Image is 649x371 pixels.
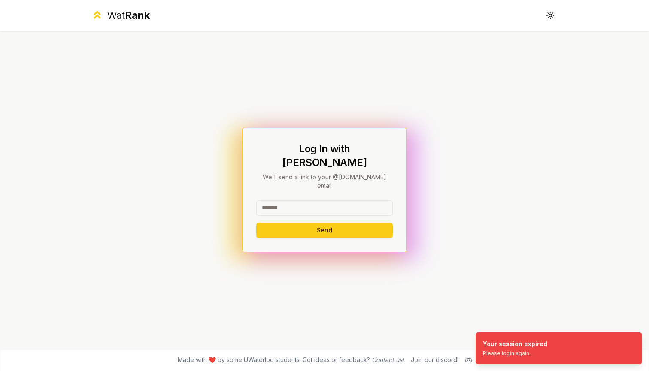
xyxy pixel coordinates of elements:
[372,356,404,363] a: Contact us!
[411,356,458,364] div: Join our discord!
[125,9,150,21] span: Rank
[256,142,393,169] h1: Log In with [PERSON_NAME]
[483,340,547,348] div: Your session expired
[178,356,404,364] span: Made with ❤️ by some UWaterloo students. Got ideas or feedback?
[483,350,547,357] div: Please login again.
[91,9,150,22] a: WatRank
[256,173,393,190] p: We'll send a link to your @[DOMAIN_NAME] email
[256,223,393,238] button: Send
[107,9,150,22] div: Wat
